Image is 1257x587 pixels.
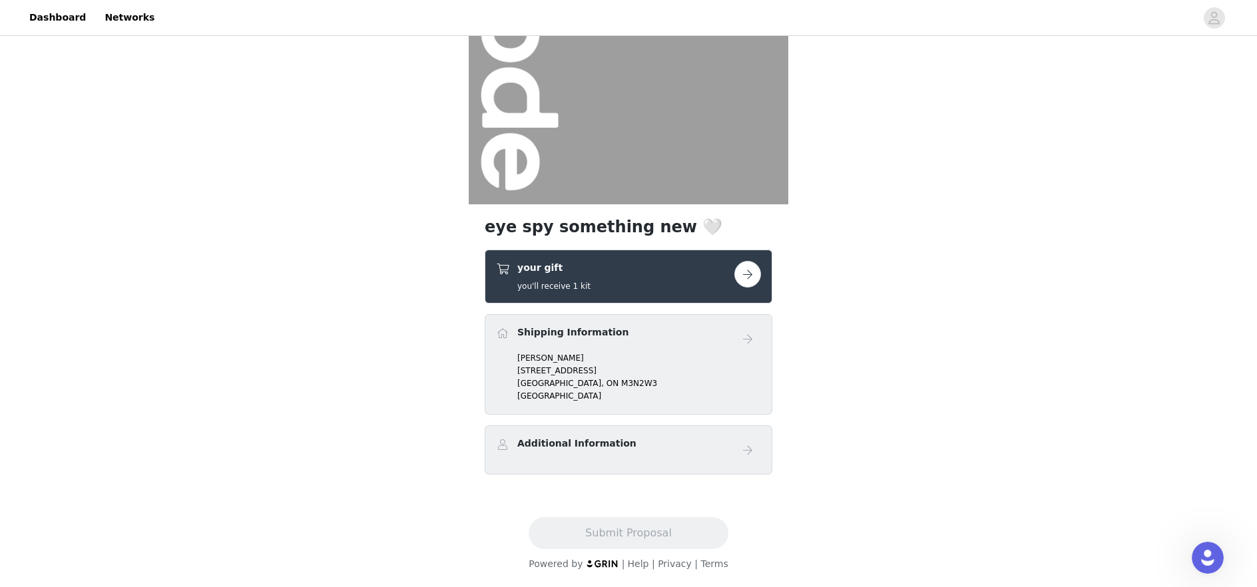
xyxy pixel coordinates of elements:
h4: your gift [517,261,591,275]
a: Help [628,558,649,569]
span: ON [607,379,619,388]
h4: Additional Information [517,437,636,451]
span: [GEOGRAPHIC_DATA], [517,379,604,388]
iframe: Intercom live chat [1192,542,1224,574]
div: Additional Information [485,425,772,475]
span: | [694,558,698,569]
span: | [652,558,655,569]
h5: you'll receive 1 kit [517,280,591,292]
p: [GEOGRAPHIC_DATA] [517,390,761,402]
a: Privacy [658,558,692,569]
span: | [622,558,625,569]
a: Terms [700,558,728,569]
a: Dashboard [21,3,94,33]
h4: Shipping Information [517,325,628,339]
span: M3N2W3 [621,379,657,388]
img: logo [586,559,619,568]
div: your gift [485,250,772,303]
button: Submit Proposal [529,517,728,549]
span: Powered by [529,558,583,569]
div: Shipping Information [485,314,772,415]
div: avatar [1208,7,1220,29]
p: [STREET_ADDRESS] [517,365,761,377]
a: Networks [97,3,162,33]
h1: eye spy something new 🤍 [485,215,772,239]
p: [PERSON_NAME] [517,352,761,364]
